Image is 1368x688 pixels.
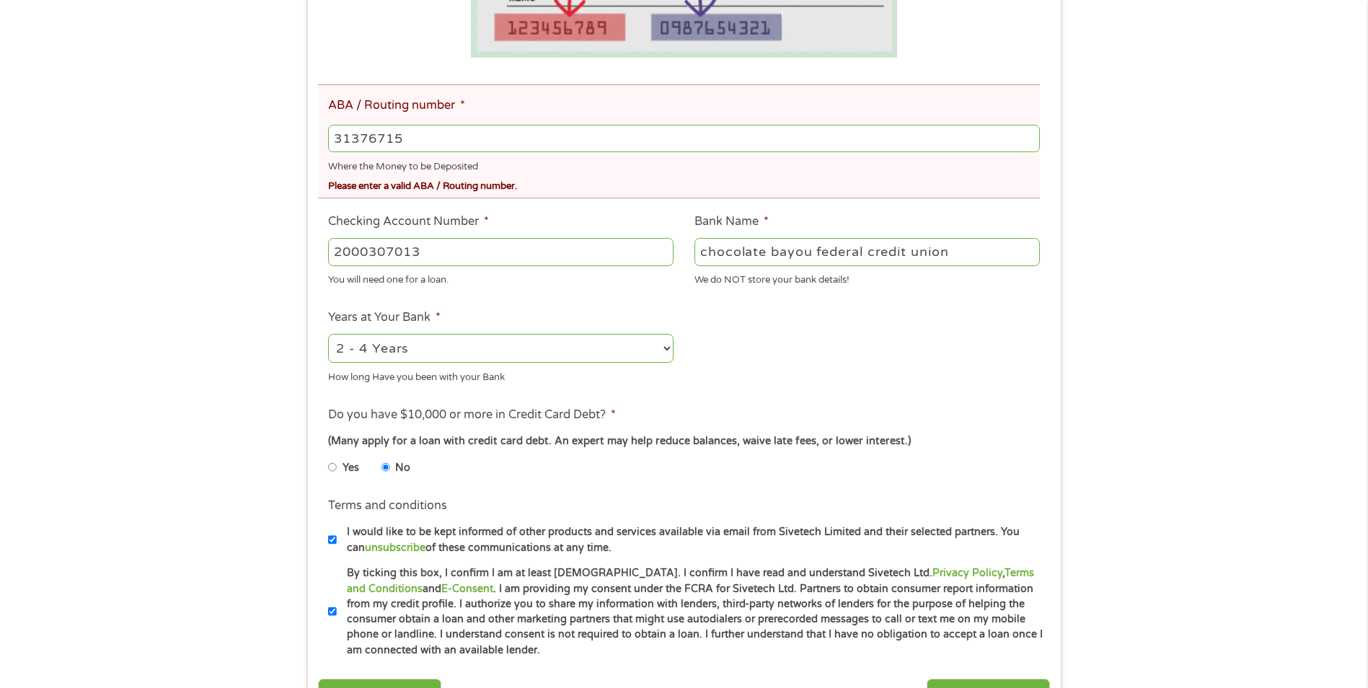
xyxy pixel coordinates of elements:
a: Privacy Policy [932,567,1002,579]
label: I would like to be kept informed of other products and services available via email from Sivetech... [337,524,1044,555]
label: Checking Account Number [328,214,489,229]
div: Please enter a valid ABA / Routing number. [328,175,1039,194]
label: Bank Name [694,214,769,229]
label: Yes [343,460,359,476]
label: Terms and conditions [328,498,447,513]
label: Years at Your Bank [328,310,441,325]
input: 263177916 [328,125,1039,152]
div: Where the Money to be Deposited [328,155,1039,175]
label: By ticking this box, I confirm I am at least [DEMOGRAPHIC_DATA]. I confirm I have read and unders... [337,565,1044,658]
a: unsubscribe [365,542,425,554]
a: E-Consent [441,583,493,595]
input: 345634636 [328,238,674,265]
div: (Many apply for a loan with credit card debt. An expert may help reduce balances, waive late fees... [328,433,1039,449]
label: No [395,460,410,476]
label: ABA / Routing number [328,98,465,113]
a: Terms and Conditions [347,567,1034,594]
div: We do NOT store your bank details! [694,268,1040,288]
div: You will need one for a loan. [328,268,674,288]
div: How long Have you been with your Bank [328,366,674,385]
label: Do you have $10,000 or more in Credit Card Debt? [328,407,616,423]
